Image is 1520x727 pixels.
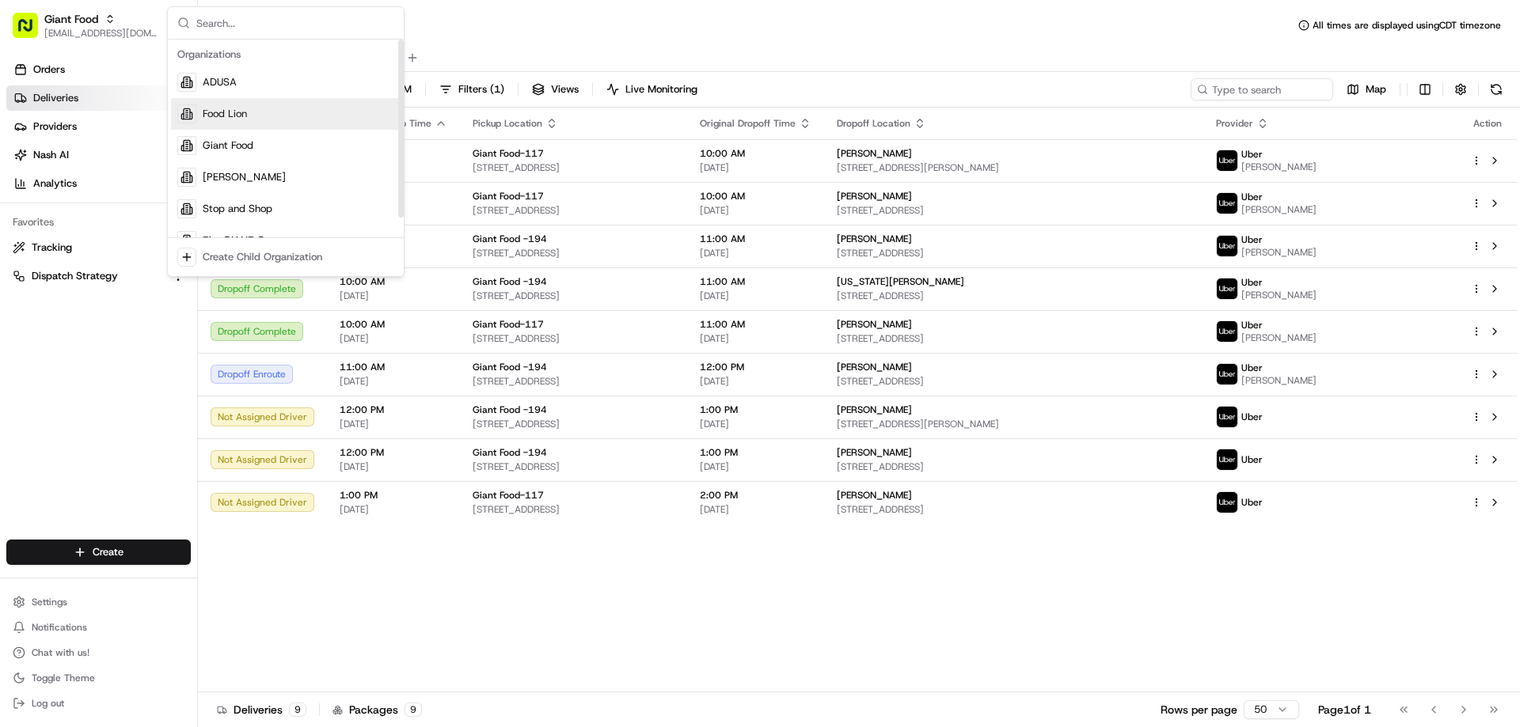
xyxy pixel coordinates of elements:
img: Nash [16,16,47,47]
span: Chat with us! [32,646,89,659]
span: [DATE] [340,332,447,345]
button: Settings [6,591,191,613]
span: Uber [1241,319,1263,331]
a: Dispatch Strategy [13,269,165,283]
button: Giant Food [44,11,98,27]
img: profile_uber_ahold_partner.png [1217,492,1237,513]
span: [DATE] [700,418,811,430]
span: Uber [1241,233,1263,246]
span: Uber [1241,148,1263,161]
span: [DATE] [700,332,811,345]
div: Create Child Organization [203,250,322,264]
span: [DATE] [700,161,811,174]
span: [STREET_ADDRESS] [473,290,674,302]
span: API Documentation [150,229,254,245]
div: Suggestions [168,40,404,276]
span: Uber [1241,362,1263,374]
span: 11:00 AM [700,318,811,331]
span: Providers [33,119,77,134]
span: 12:00 PM [340,446,447,459]
span: Uber [1241,276,1263,289]
img: 1736555255976-a54dd68f-1ca7-489b-9aae-adbdc363a1c4 [16,151,44,180]
span: Map [1366,82,1386,97]
span: 10:00 AM [340,318,447,331]
span: Giant Food -194 [473,233,547,245]
p: Rows per page [1161,702,1237,718]
span: Giant Food-117 [473,147,544,160]
span: 1:00 PM [340,489,447,502]
span: [DATE] [700,375,811,388]
span: [DATE] [700,290,811,302]
span: [PERSON_NAME] [837,233,912,245]
span: [PERSON_NAME] [837,361,912,373]
span: Original Dropoff Time [700,117,796,130]
img: profile_uber_ahold_partner.png [1217,407,1237,427]
div: Favorites [6,210,191,235]
span: Stop and Shop [203,202,272,216]
span: Analytics [33,176,77,191]
img: profile_uber_ahold_partner.png [1217,321,1237,342]
span: Giant Food-117 [473,190,544,203]
span: Pylon [158,268,192,280]
a: Powered byPylon [112,267,192,280]
span: 10:00 AM [700,147,811,160]
span: 12:00 PM [700,361,811,373]
a: Analytics [6,171,197,196]
span: 11:00 AM [340,361,447,373]
span: [STREET_ADDRESS] [473,332,674,345]
span: [STREET_ADDRESS] [837,375,1191,388]
button: Giant Food[EMAIL_ADDRESS][DOMAIN_NAME] [6,6,164,44]
span: [DATE] [340,503,447,516]
a: Nash AI [6,142,197,168]
div: Deliveries [217,702,306,718]
button: Refresh [1485,78,1507,100]
span: [STREET_ADDRESS][PERSON_NAME] [837,418,1191,430]
span: ADUSA [203,75,237,89]
span: Uber [1241,496,1263,509]
img: profile_uber_ahold_partner.png [1217,150,1237,171]
span: [DATE] [340,418,447,430]
span: Uber [1241,453,1263,466]
span: [STREET_ADDRESS] [837,204,1191,217]
span: [PERSON_NAME] [837,489,912,502]
span: [STREET_ADDRESS] [837,290,1191,302]
span: 1:00 PM [700,446,811,459]
span: ( 1 ) [490,82,504,97]
a: Deliveries [6,85,197,111]
div: Organizations [171,43,401,66]
span: [DATE] [340,375,447,388]
button: Start new chat [269,156,288,175]
div: 💻 [134,231,146,244]
button: Filters(1) [432,78,511,100]
span: Giant Food -194 [473,275,547,288]
span: [PERSON_NAME] [1241,161,1317,173]
span: [STREET_ADDRESS] [473,375,674,388]
span: Giant Food -194 [473,403,547,416]
span: Create [93,545,123,559]
span: Filters [458,82,504,97]
button: Views [525,78,586,100]
img: profile_uber_ahold_partner.png [1217,449,1237,470]
span: Uber [1241,411,1263,423]
span: 10:00 AM [700,190,811,203]
span: [STREET_ADDRESS] [473,503,674,516]
img: profile_uber_ahold_partner.png [1217,193,1237,214]
div: Start new chat [54,151,260,167]
span: Deliveries [33,91,78,105]
span: [STREET_ADDRESS] [837,332,1191,345]
span: [STREET_ADDRESS][PERSON_NAME] [837,161,1191,174]
span: Views [551,82,579,97]
div: We're available if you need us! [54,167,200,180]
span: 1:00 PM [700,403,811,416]
button: Live Monitoring [599,78,705,100]
span: Settings [32,596,67,608]
button: [EMAIL_ADDRESS][DOMAIN_NAME] [44,27,158,40]
button: Chat with us! [6,642,191,664]
span: Orders [33,62,65,77]
a: Tracking [13,240,165,255]
span: Dispatch Strategy [32,269,118,283]
a: Providers [6,114,197,139]
span: Provider [1216,117,1253,130]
